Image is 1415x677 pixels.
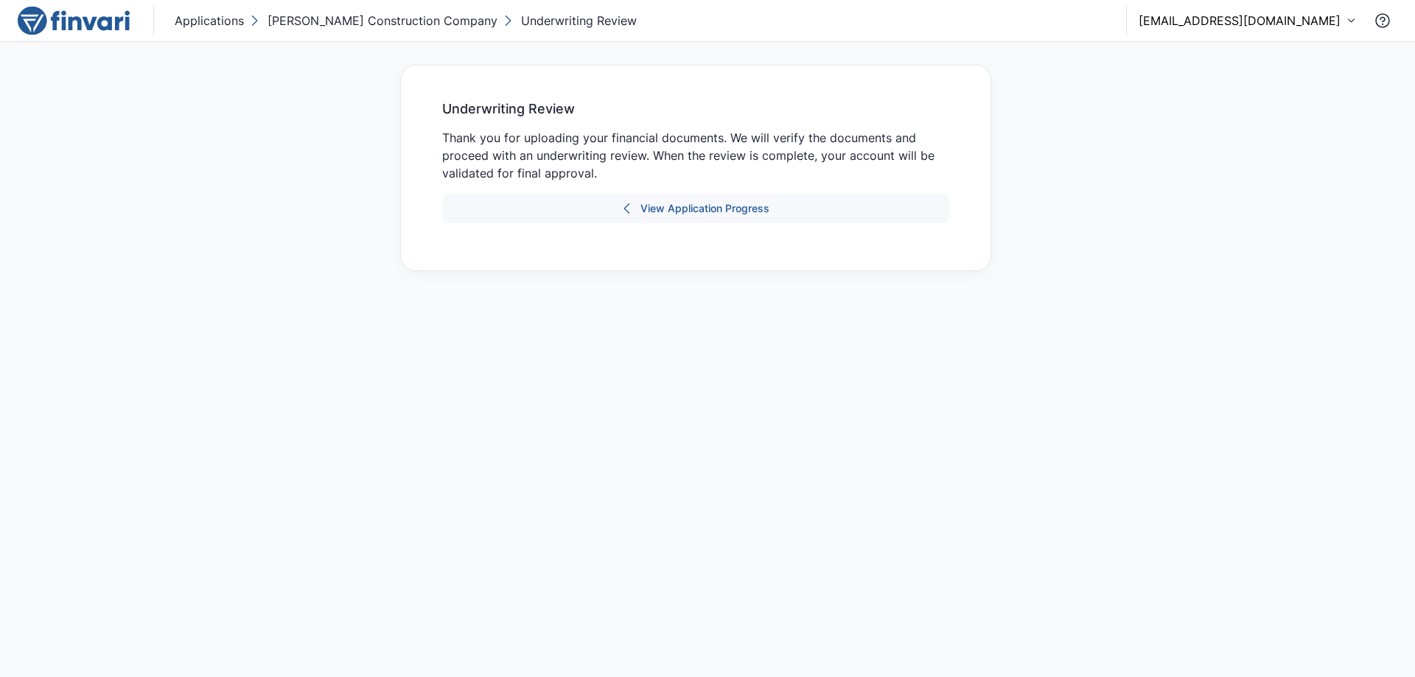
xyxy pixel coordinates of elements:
[442,129,949,182] p: Thank you for uploading your financial documents. We will verify the documents and proceed with a...
[1368,6,1397,35] button: Contact Support
[175,12,244,29] p: Applications
[521,12,637,29] p: Underwriting Review
[18,6,130,35] img: logo
[247,9,500,32] button: [PERSON_NAME] Construction Company
[1139,12,1341,29] p: [EMAIL_ADDRESS][DOMAIN_NAME]
[442,194,949,223] button: View Application Progress
[268,12,497,29] p: [PERSON_NAME] Construction Company
[442,101,949,117] h6: Underwriting Review
[1139,12,1356,29] button: [EMAIL_ADDRESS][DOMAIN_NAME]
[172,9,247,32] button: Applications
[500,9,640,32] button: Underwriting Review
